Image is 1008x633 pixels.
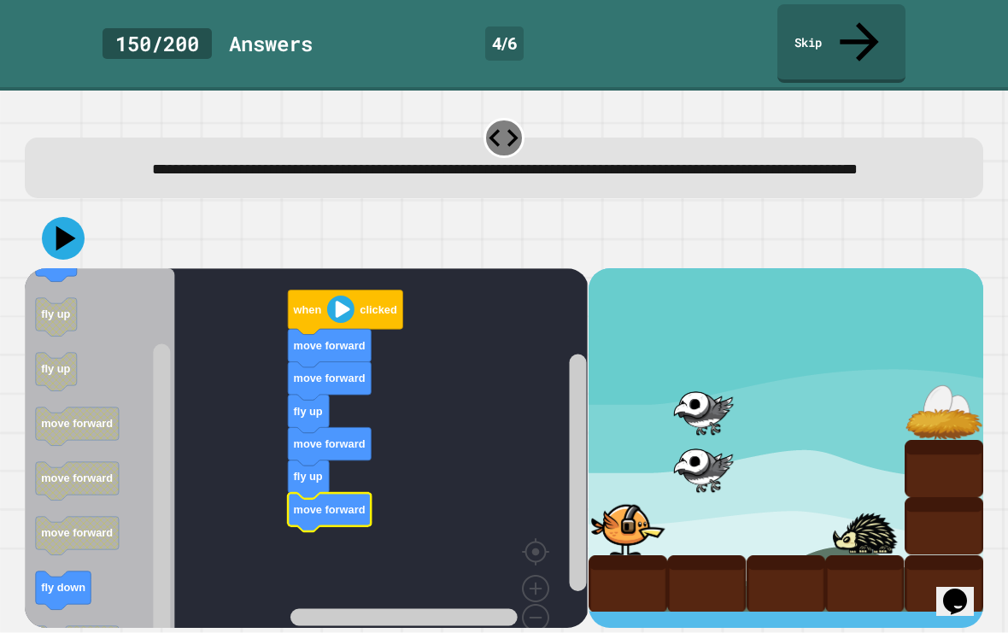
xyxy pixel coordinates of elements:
text: move forward [294,437,366,450]
div: Answer s [229,28,313,59]
text: fly up [42,362,71,375]
text: fly down [42,581,86,594]
div: 150 / 200 [103,28,212,59]
div: 4 / 6 [485,26,524,61]
text: move forward [42,417,114,430]
text: move forward [294,372,366,384]
iframe: chat widget [936,565,991,616]
text: move forward [294,339,366,352]
text: fly up [294,404,323,417]
text: move forward [42,472,114,484]
text: fly up [294,470,323,483]
text: move forward [42,526,114,539]
a: Skip [777,4,905,83]
div: Blockly Workspace [25,268,588,628]
text: clicked [360,303,397,316]
text: move forward [294,503,366,516]
text: when [293,303,322,316]
text: fly up [42,308,71,320]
